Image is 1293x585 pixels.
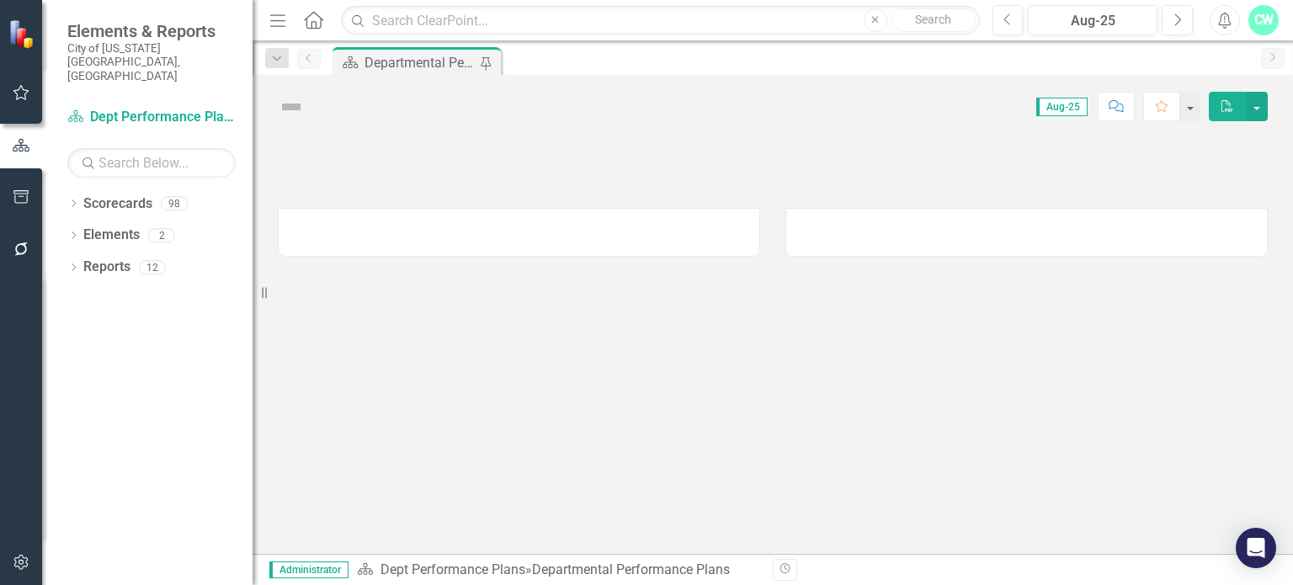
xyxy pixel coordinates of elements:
span: Search [915,13,951,26]
input: Search Below... [67,148,236,178]
img: ClearPoint Strategy [8,19,39,49]
div: Aug-25 [1034,11,1152,31]
button: CW [1248,5,1279,35]
span: Aug-25 [1036,98,1088,116]
button: Search [891,8,976,32]
div: Open Intercom Messenger [1236,528,1276,568]
div: » [357,561,760,580]
div: Departmental Performance Plans [364,52,476,73]
div: Departmental Performance Plans [532,561,730,577]
img: Not Defined [278,93,305,120]
a: Elements [83,226,140,245]
div: 2 [148,228,175,242]
a: Dept Performance Plans [380,561,525,577]
input: Search ClearPoint... [341,6,979,35]
div: 12 [139,260,166,274]
a: Reports [83,258,130,277]
div: 98 [161,196,188,210]
a: Scorecards [83,194,152,214]
a: Dept Performance Plans [67,108,236,127]
small: City of [US_STATE][GEOGRAPHIC_DATA], [GEOGRAPHIC_DATA] [67,41,236,82]
span: Elements & Reports [67,21,236,41]
button: Aug-25 [1028,5,1157,35]
span: Administrator [269,561,349,578]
